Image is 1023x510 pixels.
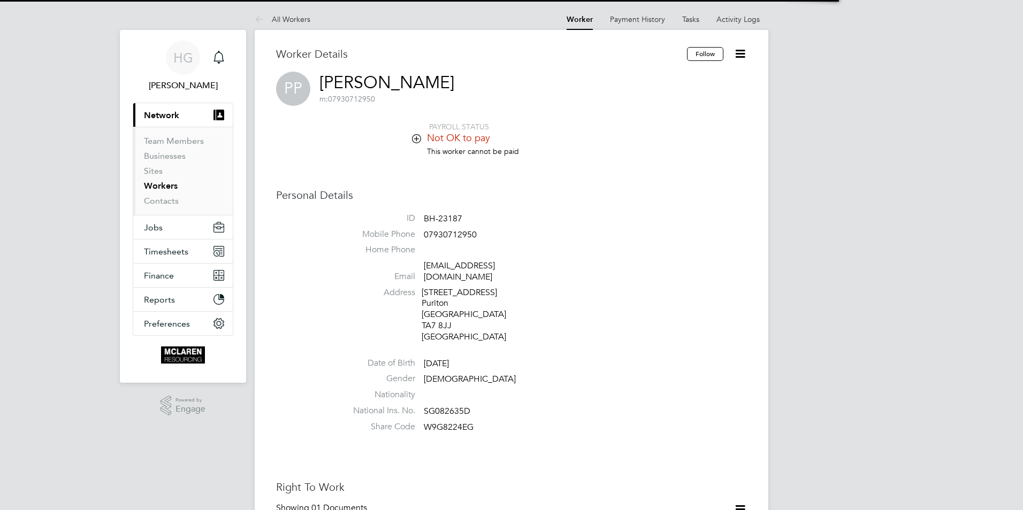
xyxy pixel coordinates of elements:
span: PP [276,72,310,106]
a: All Workers [255,14,310,24]
span: 07930712950 [424,229,477,240]
h3: Worker Details [276,47,687,61]
a: [PERSON_NAME] [319,72,454,93]
a: Team Members [144,136,204,146]
span: BH-23187 [424,213,462,224]
label: Address [340,287,415,298]
label: ID [340,213,415,224]
label: Date of Birth [340,358,415,369]
label: Home Phone [340,244,415,256]
span: Powered by [175,396,205,405]
span: This worker cannot be paid [427,146,519,156]
div: Network [133,127,233,215]
h3: Personal Details [276,188,747,202]
span: Engage [175,405,205,414]
button: Timesheets [133,239,233,263]
a: HG[PERSON_NAME] [133,41,233,92]
button: Finance [133,264,233,287]
span: [DEMOGRAPHIC_DATA] [424,374,516,385]
div: [STREET_ADDRESS] Puriton [GEOGRAPHIC_DATA] TA7 8JJ [GEOGRAPHIC_DATA] [422,287,523,343]
a: Workers [144,181,178,191]
label: Gender [340,373,415,384]
span: m: [319,94,328,104]
a: Payment History [610,14,665,24]
a: Activity Logs [716,14,760,24]
span: Timesheets [144,246,188,257]
span: W9G8224EG [424,422,474,432]
span: Jobs [144,222,163,233]
span: Finance [144,271,174,281]
button: Network [133,103,233,127]
button: Preferences [133,312,233,335]
label: Share Code [340,421,415,432]
a: Worker [567,15,593,24]
nav: Main navigation [120,30,246,383]
label: Mobile Phone [340,229,415,240]
span: Harry Gelb [133,79,233,92]
label: Nationality [340,389,415,400]
a: Powered byEngage [161,396,206,416]
button: Follow [687,47,723,61]
a: Contacts [144,196,179,206]
a: [EMAIL_ADDRESS][DOMAIN_NAME] [424,260,495,282]
span: PAYROLL STATUS [429,122,489,132]
span: Not OK to pay [427,132,490,144]
a: Tasks [682,14,699,24]
button: Reports [133,288,233,311]
a: Businesses [144,151,186,161]
img: mclaren-logo-retina.png [161,346,204,364]
button: Jobs [133,215,233,239]
span: SG082635D [424,406,470,416]
label: National Ins. No. [340,405,415,416]
span: Reports [144,295,175,305]
span: Network [144,110,179,120]
h3: Right To Work [276,480,747,494]
a: Go to home page [133,346,233,364]
span: Preferences [144,319,190,329]
label: Email [340,271,415,282]
span: 07930712950 [319,94,375,104]
span: [DATE] [424,358,449,369]
a: Sites [144,166,163,176]
span: HG [173,51,193,65]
